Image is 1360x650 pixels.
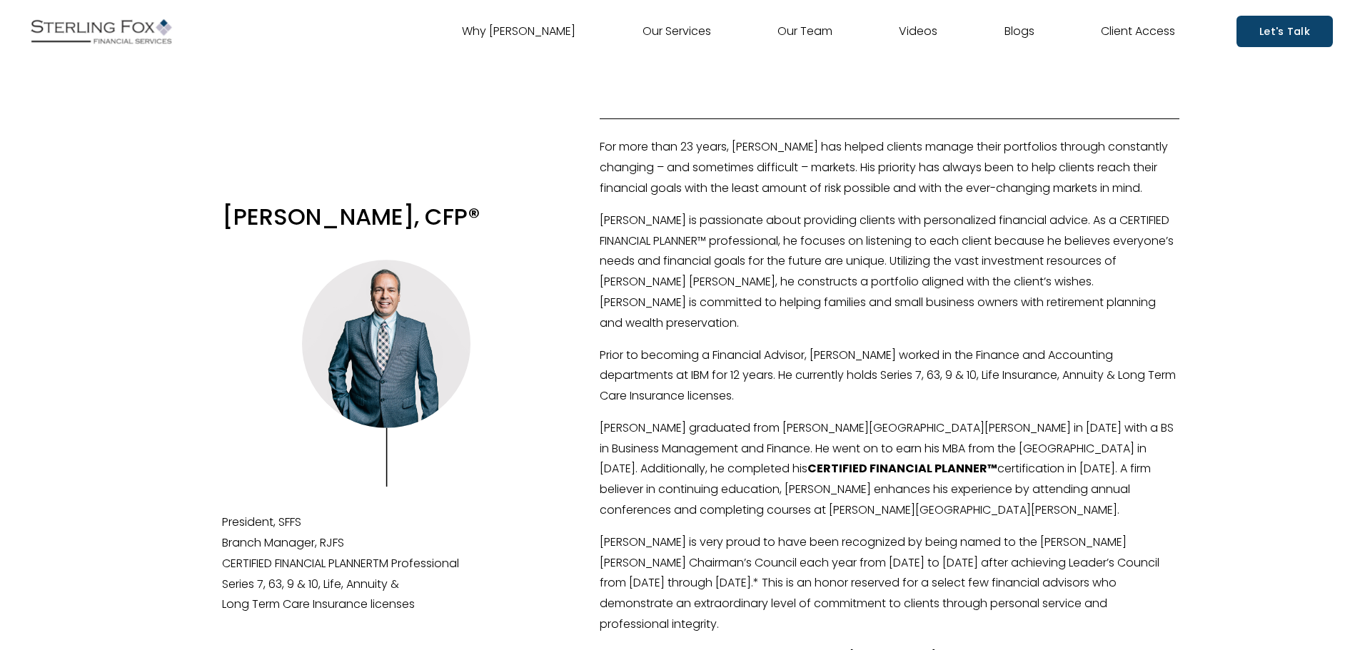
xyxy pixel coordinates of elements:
[600,210,1179,334] p: [PERSON_NAME] is passionate about providing clients with personalized financial advice. As a CERT...
[777,20,832,43] a: Our Team
[1004,20,1034,43] a: Blogs
[600,418,1179,521] p: [PERSON_NAME] graduated from [PERSON_NAME][GEOGRAPHIC_DATA][PERSON_NAME] in [DATE] with a BS in B...
[222,512,550,615] p: President, SFFS Branch Manager, RJFS CERTIFIED FINANCIAL PLANNERTM Professional Series 7, 63, 9 &...
[462,20,575,43] a: Why [PERSON_NAME]
[27,14,176,49] img: Sterling Fox Financial Services
[899,20,937,43] a: Videos
[600,345,1179,407] p: Prior to becoming a Financial Advisor, [PERSON_NAME] worked in the Finance and Accounting departm...
[600,532,1179,635] p: [PERSON_NAME] is very proud to have been recognized by being named to the [PERSON_NAME] [PERSON_N...
[643,20,711,43] a: Our Services
[1101,20,1175,43] a: Client Access
[222,201,550,232] h3: [PERSON_NAME], CFP®
[600,137,1179,198] p: For more than 23 years, [PERSON_NAME] has helped clients manage their portfolios through constant...
[1236,16,1333,46] a: Let's Talk
[807,460,997,477] strong: CERTIFIED FINANCIAL PLANNER™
